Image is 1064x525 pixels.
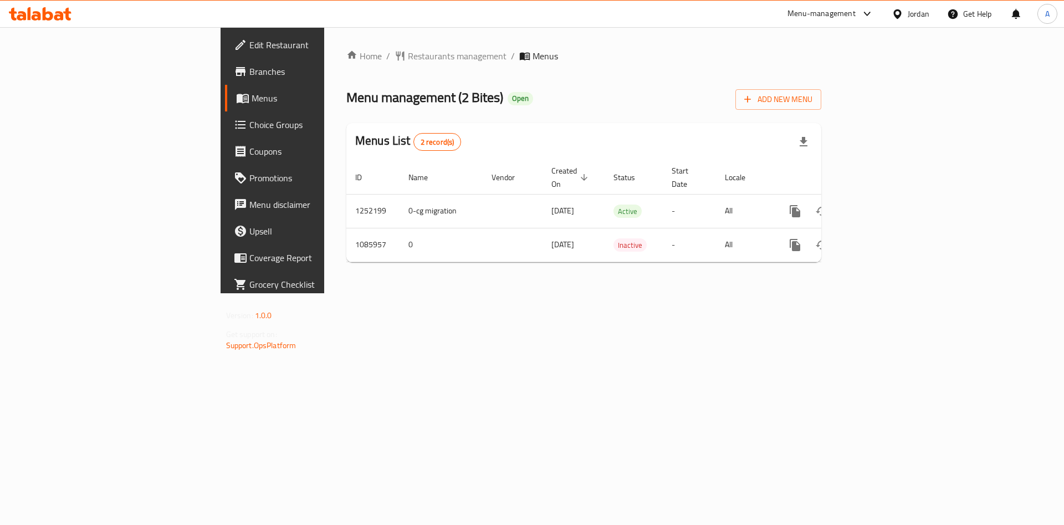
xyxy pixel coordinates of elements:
td: All [716,228,773,262]
div: Menu-management [787,7,856,21]
a: Restaurants management [395,49,507,63]
span: Restaurants management [408,49,507,63]
a: Upsell [225,218,398,244]
span: Menus [533,49,558,63]
td: 0 [400,228,483,262]
td: - [663,194,716,228]
span: Version: [226,308,253,323]
div: Open [508,92,533,105]
a: Grocery Checklist [225,271,398,298]
a: Menu disclaimer [225,191,398,218]
a: Choice Groups [225,111,398,138]
td: All [716,194,773,228]
span: Add New Menu [744,93,812,106]
span: Vendor [492,171,529,184]
span: Upsell [249,225,390,238]
span: Menu management ( 2 Bites ) [346,85,503,110]
span: Choice Groups [249,118,390,131]
span: Name [408,171,442,184]
span: Coverage Report [249,251,390,264]
span: Edit Restaurant [249,38,390,52]
span: Promotions [249,171,390,185]
span: Created On [551,164,591,191]
span: Menus [252,91,390,105]
span: 1.0.0 [255,308,272,323]
button: more [782,232,809,258]
a: Menus [225,85,398,111]
a: Edit Restaurant [225,32,398,58]
a: Branches [225,58,398,85]
a: Support.OpsPlatform [226,338,296,353]
span: Status [613,171,649,184]
h2: Menus List [355,132,461,151]
table: enhanced table [346,161,897,262]
div: Total records count [413,133,462,151]
span: Active [613,205,642,218]
span: Start Date [672,164,703,191]
span: Inactive [613,239,647,252]
span: A [1045,8,1050,20]
div: Inactive [613,238,647,252]
a: Coupons [225,138,398,165]
a: Promotions [225,165,398,191]
button: more [782,198,809,225]
a: Coverage Report [225,244,398,271]
span: Grocery Checklist [249,278,390,291]
span: [DATE] [551,237,574,252]
button: Add New Menu [735,89,821,110]
span: ID [355,171,376,184]
span: Locale [725,171,760,184]
span: [DATE] [551,203,574,218]
div: Export file [790,129,817,155]
span: Coupons [249,145,390,158]
span: Menu disclaimer [249,198,390,211]
span: Branches [249,65,390,78]
span: Open [508,94,533,103]
td: - [663,228,716,262]
span: 2 record(s) [414,137,461,147]
nav: breadcrumb [346,49,821,63]
li: / [511,49,515,63]
span: Get support on: [226,327,277,341]
th: Actions [773,161,897,195]
td: 0-cg migration [400,194,483,228]
div: Jordan [908,8,929,20]
button: Change Status [809,232,835,258]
